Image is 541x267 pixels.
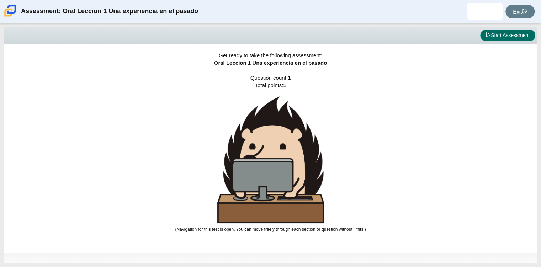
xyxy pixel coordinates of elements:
img: Carmen School of Science & Technology [3,3,18,18]
a: Exit [505,5,535,18]
img: martha.addo-preko.yyKIqf [479,6,490,17]
b: 1 [288,75,291,81]
button: Start Assessment [480,30,535,42]
div: Assessment: Oral Leccion 1 Una experiencia en el pasado [21,3,198,20]
span: Get ready to take the following assessment: [219,52,322,58]
a: Carmen School of Science & Technology [3,13,18,19]
small: (Navigation for this test is open. You can move freely through each section or question without l... [175,227,366,232]
b: 1 [283,82,286,88]
span: Oral Leccion 1 Una experiencia en el pasado [214,60,327,66]
img: hedgehog-behind-computer-large.png [217,96,324,223]
span: Question count: Total points: [175,75,366,232]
